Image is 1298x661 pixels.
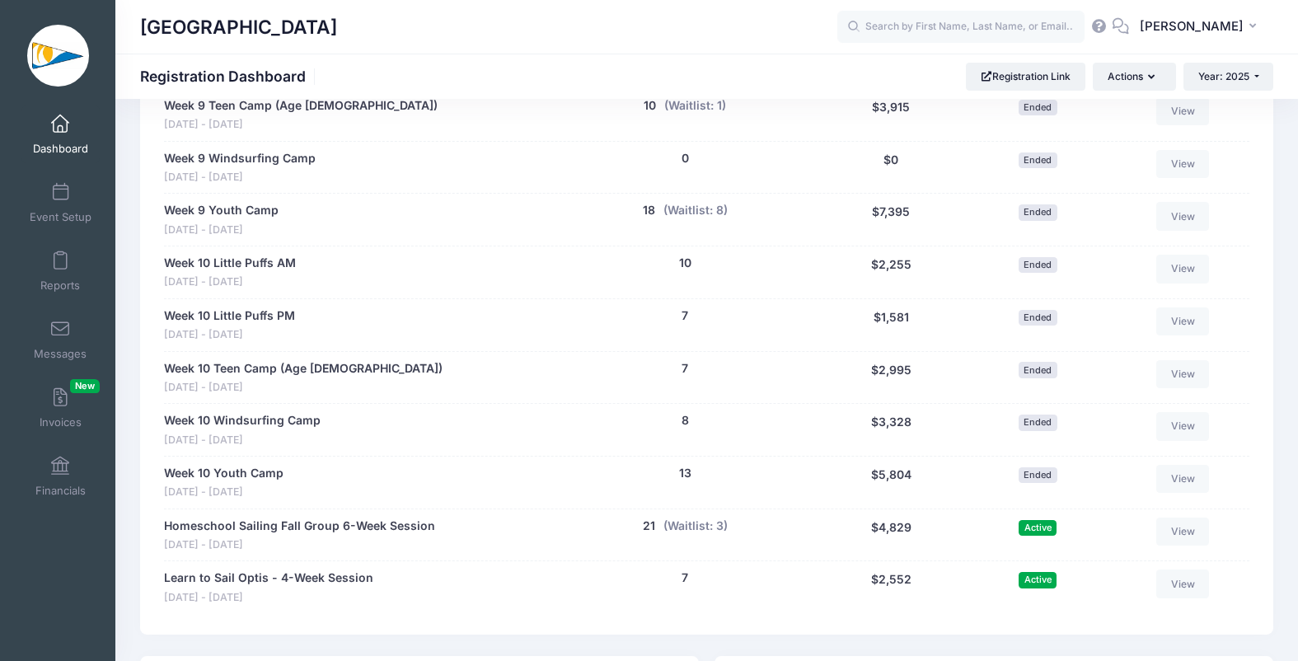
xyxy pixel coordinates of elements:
[164,150,316,167] a: Week 9 Windsurfing Camp
[815,518,967,553] div: $4,829
[164,465,283,482] a: Week 10 Youth Camp
[164,274,296,290] span: [DATE] - [DATE]
[815,360,967,396] div: $2,995
[164,202,279,219] a: Week 9 Youth Camp
[164,117,438,133] span: [DATE] - [DATE]
[164,433,321,448] span: [DATE] - [DATE]
[1156,307,1209,335] a: View
[140,8,337,46] h1: [GEOGRAPHIC_DATA]
[1019,467,1057,483] span: Ended
[27,25,89,87] img: Clearwater Community Sailing Center
[40,279,80,293] span: Reports
[1183,63,1273,91] button: Year: 2025
[966,63,1085,91] a: Registration Link
[164,327,295,343] span: [DATE] - [DATE]
[679,255,691,272] button: 10
[164,518,435,535] a: Homeschool Sailing Fall Group 6-Week Session
[643,518,655,535] button: 21
[1019,310,1057,326] span: Ended
[140,68,320,85] h1: Registration Dashboard
[21,311,100,368] a: Messages
[1156,570,1209,598] a: View
[33,142,88,156] span: Dashboard
[1156,202,1209,230] a: View
[815,150,967,185] div: $0
[815,202,967,237] div: $7,395
[30,210,91,224] span: Event Setup
[1156,360,1209,388] a: View
[164,97,438,115] a: Week 9 Teen Camp (Age [DEMOGRAPHIC_DATA])
[164,380,443,396] span: [DATE] - [DATE]
[682,150,689,167] button: 0
[679,465,691,482] button: 13
[1129,8,1273,46] button: [PERSON_NAME]
[815,465,967,500] div: $5,804
[664,97,726,115] button: (Waitlist: 1)
[70,379,100,393] span: New
[34,347,87,361] span: Messages
[21,242,100,300] a: Reports
[682,360,688,377] button: 7
[164,412,321,429] a: Week 10 Windsurfing Camp
[21,174,100,232] a: Event Setup
[1019,415,1057,430] span: Ended
[1198,70,1249,82] span: Year: 2025
[1093,63,1175,91] button: Actions
[682,307,688,325] button: 7
[21,105,100,163] a: Dashboard
[644,97,656,115] button: 10
[1019,100,1057,115] span: Ended
[643,202,655,219] button: 18
[682,570,688,587] button: 7
[663,518,728,535] button: (Waitlist: 3)
[1156,255,1209,283] a: View
[1156,412,1209,440] a: View
[1156,518,1209,546] a: View
[1156,97,1209,125] a: View
[1140,17,1244,35] span: [PERSON_NAME]
[682,412,689,429] button: 8
[1156,465,1209,493] a: View
[837,11,1085,44] input: Search by First Name, Last Name, or Email...
[815,412,967,448] div: $3,328
[1019,257,1057,273] span: Ended
[1019,152,1057,168] span: Ended
[815,307,967,343] div: $1,581
[21,379,100,437] a: InvoicesNew
[35,484,86,498] span: Financials
[815,255,967,290] div: $2,255
[815,570,967,605] div: $2,552
[663,202,728,219] button: (Waitlist: 8)
[164,170,316,185] span: [DATE] - [DATE]
[164,485,283,500] span: [DATE] - [DATE]
[1019,204,1057,220] span: Ended
[164,570,373,587] a: Learn to Sail Optis - 4-Week Session
[1019,362,1057,377] span: Ended
[164,537,435,553] span: [DATE] - [DATE]
[164,255,296,272] a: Week 10 Little Puffs AM
[1019,572,1057,588] span: Active
[164,307,295,325] a: Week 10 Little Puffs PM
[21,448,100,505] a: Financials
[164,360,443,377] a: Week 10 Teen Camp (Age [DEMOGRAPHIC_DATA])
[815,97,967,133] div: $3,915
[40,415,82,429] span: Invoices
[164,590,373,606] span: [DATE] - [DATE]
[1156,150,1209,178] a: View
[1019,520,1057,536] span: Active
[164,223,279,238] span: [DATE] - [DATE]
